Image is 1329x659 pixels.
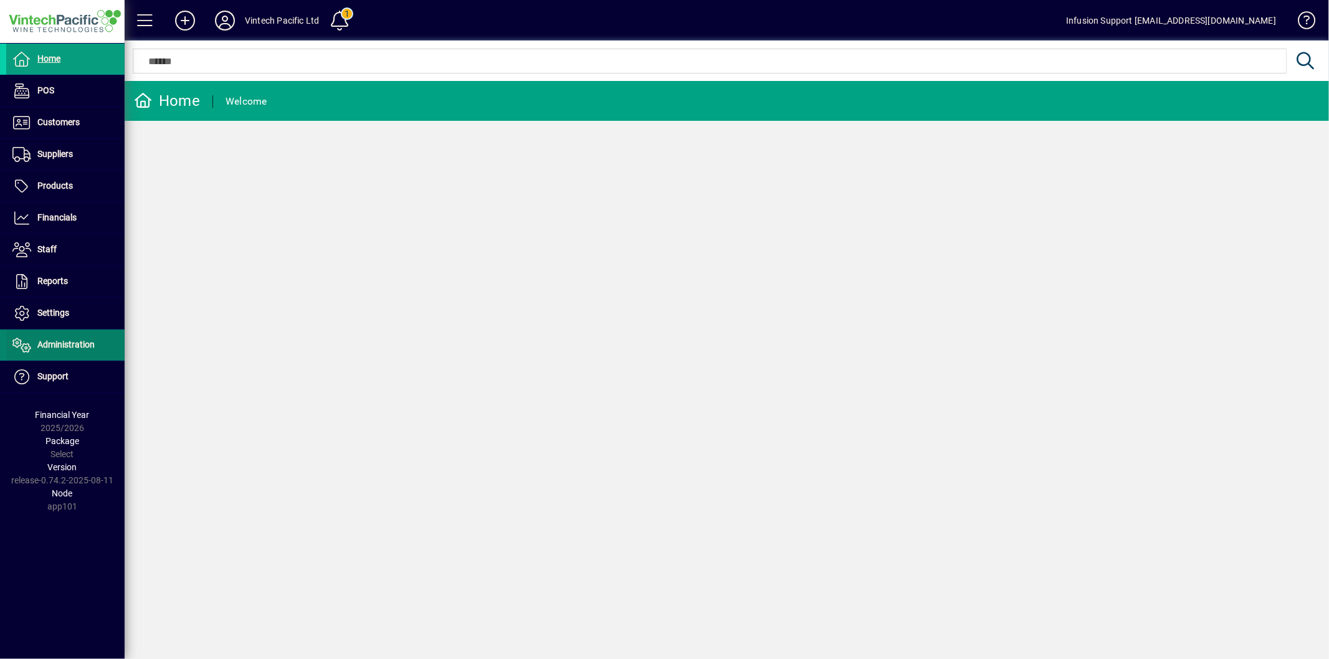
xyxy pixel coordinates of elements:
[37,339,95,349] span: Administration
[6,75,125,107] a: POS
[37,244,57,254] span: Staff
[6,298,125,329] a: Settings
[245,11,319,31] div: Vintech Pacific Ltd
[6,266,125,297] a: Reports
[52,488,73,498] span: Node
[6,329,125,361] a: Administration
[6,361,125,392] a: Support
[6,171,125,202] a: Products
[48,462,77,472] span: Version
[37,85,54,95] span: POS
[37,149,73,159] span: Suppliers
[37,276,68,286] span: Reports
[6,139,125,170] a: Suppliers
[6,107,125,138] a: Customers
[1289,2,1313,43] a: Knowledge Base
[205,9,245,32] button: Profile
[6,202,125,234] a: Financials
[37,371,69,381] span: Support
[36,410,90,420] span: Financial Year
[6,234,125,265] a: Staff
[45,436,79,446] span: Package
[37,308,69,318] span: Settings
[226,92,267,111] div: Welcome
[37,181,73,191] span: Products
[134,91,200,111] div: Home
[165,9,205,32] button: Add
[1066,11,1276,31] div: Infusion Support [EMAIL_ADDRESS][DOMAIN_NAME]
[37,117,80,127] span: Customers
[37,212,77,222] span: Financials
[37,54,60,64] span: Home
